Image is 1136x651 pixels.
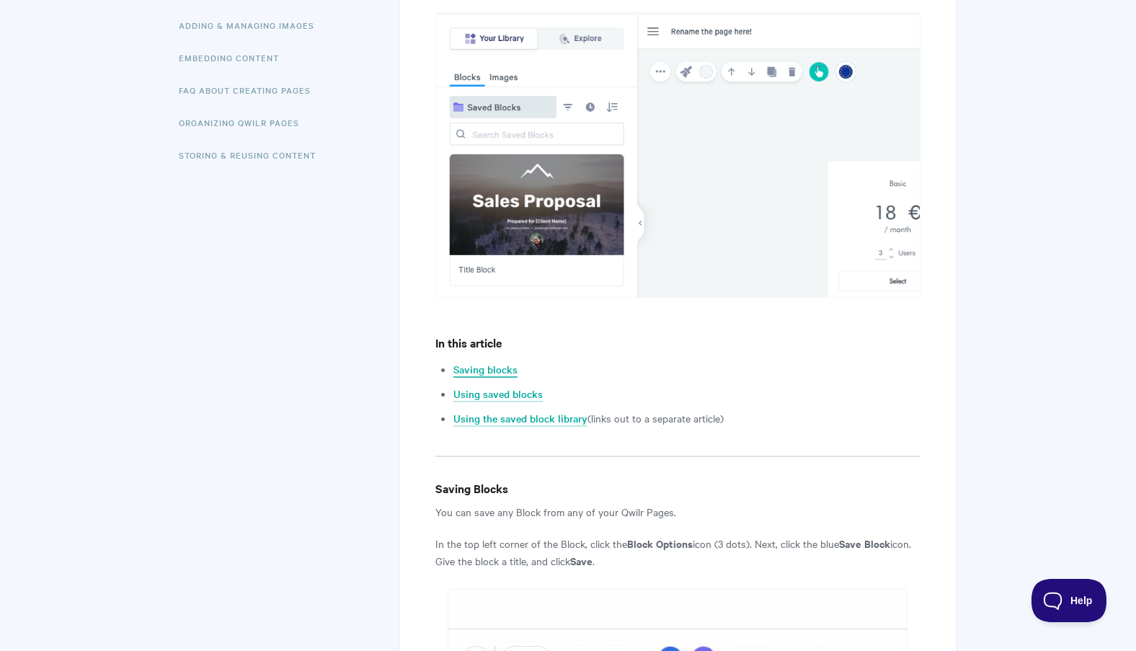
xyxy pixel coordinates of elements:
a: Adding & Managing Images [179,11,325,40]
a: Organizing Qwilr Pages [179,108,310,137]
img: file-R43YcmK1bW.png [435,12,920,298]
p: In the top left corner of the Block, click the icon (3 dots). Next, click the blue icon. Give the... [435,535,920,570]
strong: Block [627,536,653,551]
a: Storing & Reusing Content [179,141,327,169]
strong: Save [570,553,593,568]
strong: Options [656,536,693,551]
li: (links out to a separate article) [453,409,920,427]
strong: Save [839,536,861,551]
a: Using saved blocks [453,386,543,402]
a: FAQ About Creating Pages [179,76,321,105]
strong: Block [864,536,890,551]
a: Using the saved block library [453,411,587,427]
h4: In this article [435,334,920,352]
iframe: Toggle Customer Support [1031,579,1107,622]
h4: Saving Blocks [435,479,920,497]
a: Saving blocks [453,362,518,378]
p: You can save any Block from any of your Qwilr Pages. [435,503,920,521]
a: Embedding Content [179,43,290,72]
